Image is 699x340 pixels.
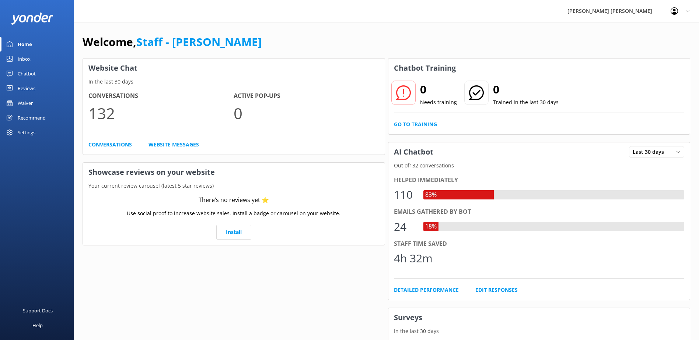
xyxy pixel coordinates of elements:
div: Staff time saved [394,239,685,249]
div: 83% [423,190,438,200]
div: Reviews [18,81,35,96]
p: 132 [88,101,234,125]
a: Conversations [88,141,132,149]
p: Your current review carousel (latest 5 star reviews) [83,182,385,190]
h3: Surveys [388,308,690,327]
div: Emails gathered by bot [394,207,685,217]
img: yonder-white-logo.png [11,13,53,25]
div: 18% [423,222,438,231]
div: Home [18,37,32,52]
div: 4h 32m [394,249,433,267]
a: Website Messages [148,141,199,149]
div: Inbox [18,52,31,66]
a: Detailed Performance [394,286,459,294]
div: Settings [18,125,35,140]
a: Install [216,225,251,240]
a: Go to Training [394,120,437,128]
p: Trained in the last 30 days [493,98,559,106]
p: In the last 30 days [388,327,690,335]
h2: 0 [420,81,457,98]
a: Staff - [PERSON_NAME] [136,34,262,49]
h1: Welcome, [83,33,262,51]
div: Help [32,318,43,333]
h3: Showcase reviews on your website [83,163,385,182]
div: There’s no reviews yet ⭐ [199,195,269,205]
h4: Conversations [88,91,234,101]
p: In the last 30 days [83,78,385,86]
h3: AI Chatbot [388,142,439,162]
div: 110 [394,186,416,203]
p: 0 [234,101,379,125]
div: Support Docs [23,303,53,318]
h2: 0 [493,81,559,98]
div: Chatbot [18,66,36,81]
h4: Active Pop-ups [234,91,379,101]
div: Recommend [18,110,46,125]
span: Last 30 days [633,148,668,156]
div: Waiver [18,96,33,110]
div: 24 [394,218,416,235]
div: Helped immediately [394,176,685,185]
p: Out of 132 conversations [388,162,690,170]
h3: Chatbot Training [388,59,461,78]
h3: Website Chat [83,59,385,78]
a: Edit Responses [475,286,518,294]
p: Use social proof to increase website sales. Install a badge or carousel on your website. [127,209,340,217]
p: Needs training [420,98,457,106]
